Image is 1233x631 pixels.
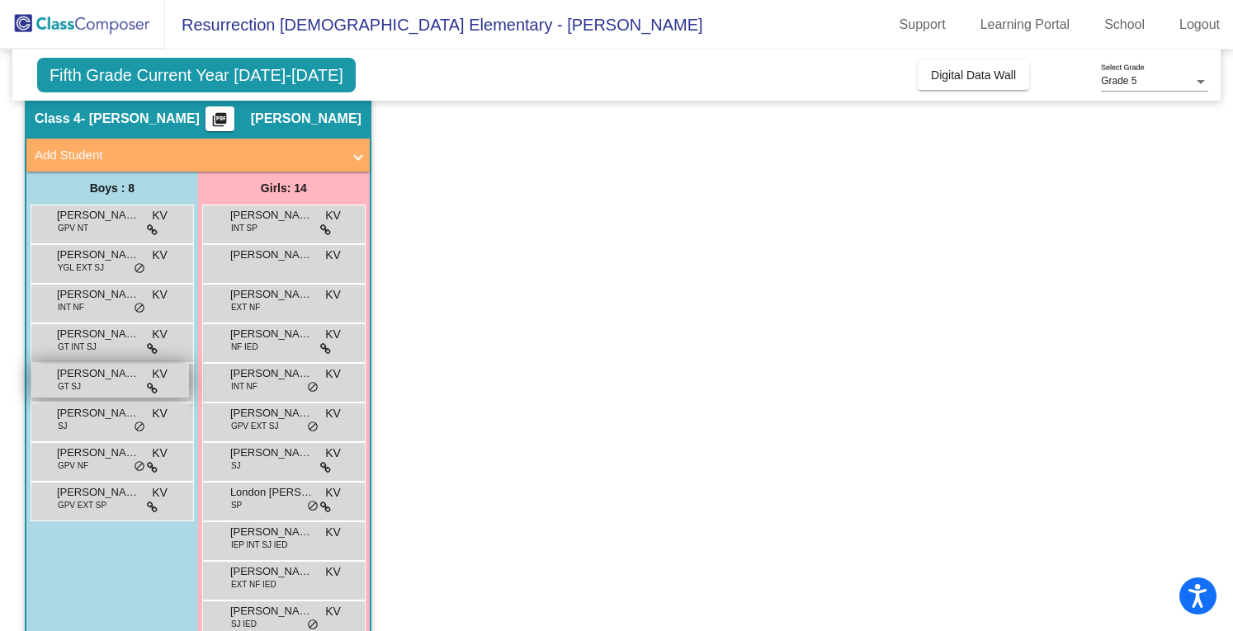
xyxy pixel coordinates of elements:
span: do_not_disturb_alt [134,460,145,473]
span: Resurrection [DEMOGRAPHIC_DATA] Elementary - [PERSON_NAME] [165,12,703,38]
span: [PERSON_NAME] [57,365,139,382]
span: IEP INT SJ IED [231,539,288,551]
span: KV [325,405,341,422]
span: London [PERSON_NAME] [230,484,313,501]
mat-panel-title: Add Student [35,146,342,165]
span: KV [325,207,341,224]
a: School [1091,12,1158,38]
span: [PERSON_NAME] [57,247,139,263]
span: do_not_disturb_alt [134,421,145,434]
span: GT SJ [58,380,81,393]
span: do_not_disturb_alt [307,421,319,434]
span: [PERSON_NAME] [57,484,139,501]
a: Learning Portal [967,12,1084,38]
span: KV [325,365,341,383]
span: YGL EXT SJ [58,261,104,274]
span: KV [325,524,341,541]
span: EXT NF [231,301,260,313]
span: SJ [58,420,68,432]
span: [PERSON_NAME] [230,326,313,342]
span: SP [231,499,242,511]
span: KV [152,484,168,502]
a: Support [886,12,959,38]
span: do_not_disturb_alt [134,262,145,275]
span: GPV EXT SP [58,499,106,511]
span: [PERSON_NAME] [230,286,313,303]
span: KV [152,365,168,383]
span: [PERSON_NAME] [251,111,361,127]
span: Grade 5 [1101,75,1136,87]
span: KV [152,286,168,304]
span: KV [152,405,168,422]
span: - [PERSON_NAME] [81,111,200,127]
span: KV [325,326,341,343]
span: SJ IED [231,618,257,630]
span: [PERSON_NAME] [57,445,139,461]
span: INT SP [231,222,257,234]
span: [PERSON_NAME] [57,286,139,303]
span: [PERSON_NAME] [PERSON_NAME] [57,326,139,342]
span: Digital Data Wall [931,68,1016,82]
a: Logout [1166,12,1233,38]
span: GPV NF [58,459,88,472]
span: KV [152,207,168,224]
span: do_not_disturb_alt [134,302,145,315]
span: KV [152,247,168,264]
span: NF IED [231,341,258,353]
span: KV [152,445,168,462]
mat-expansion-panel-header: Add Student [26,139,370,172]
span: KV [325,247,341,264]
span: KV [325,286,341,304]
span: KV [325,603,341,620]
span: [PERSON_NAME] [PERSON_NAME] [57,405,139,421]
span: [PERSON_NAME] [230,405,313,421]
span: [PERSON_NAME] [230,247,313,263]
span: GPV NT [58,222,88,234]
div: Boys : 8 [26,172,198,205]
span: INT NF [58,301,84,313]
span: do_not_disturb_alt [307,381,319,394]
span: [PERSON_NAME] [230,445,313,461]
span: [PERSON_NAME] [230,365,313,382]
mat-icon: picture_as_pdf [210,111,229,134]
span: [PERSON_NAME] [230,563,313,580]
span: SJ [231,459,241,472]
span: GPV EXT SJ [231,420,279,432]
span: KV [325,484,341,502]
div: Girls: 14 [198,172,370,205]
button: Digital Data Wall [918,60,1029,90]
span: INT NF [231,380,257,393]
span: [PERSON_NAME] [230,603,313,619]
span: GT INT SJ [58,341,97,353]
button: Print Students Details [205,106,234,131]
span: KV [325,563,341,581]
span: do_not_disturb_alt [307,500,319,513]
span: Class 4 [35,111,81,127]
span: KV [152,326,168,343]
span: Fifth Grade Current Year [DATE]-[DATE] [37,58,356,92]
span: KV [325,445,341,462]
span: [PERSON_NAME] [230,207,313,224]
span: EXT NF IED [231,578,276,591]
span: [PERSON_NAME] [230,524,313,540]
span: [PERSON_NAME] [57,207,139,224]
